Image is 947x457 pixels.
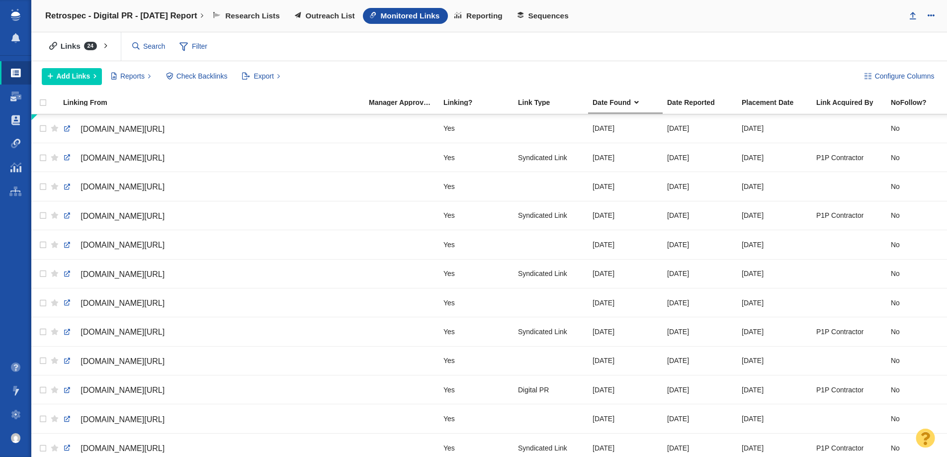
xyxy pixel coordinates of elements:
div: [DATE] [593,379,658,400]
div: [DATE] [667,205,733,226]
div: Yes [443,350,509,371]
button: Reports [105,68,157,85]
button: Export [237,68,286,85]
td: Syndicated Link [514,259,588,288]
a: Linking? [443,99,517,107]
div: [DATE] [667,379,733,400]
div: [DATE] [667,147,733,168]
a: [DOMAIN_NAME][URL] [63,150,360,167]
td: Digital PR [514,375,588,404]
span: Check Backlinks [176,71,228,82]
div: Yes [443,176,509,197]
td: Syndicated Link [514,143,588,172]
div: [DATE] [667,176,733,197]
span: Monitored Links [380,11,439,20]
span: [DOMAIN_NAME][URL] [81,415,165,424]
div: [DATE] [593,234,658,255]
span: Configure Columns [875,71,935,82]
div: [DATE] [593,263,658,284]
span: P1P Contractor [816,444,863,453]
div: [DATE] [593,350,658,371]
span: Filter [173,37,213,56]
span: [DOMAIN_NAME][URL] [81,125,165,133]
span: P1P Contractor [816,385,863,394]
div: [DATE] [667,321,733,342]
span: P1P Contractor [816,211,863,220]
a: [DOMAIN_NAME][URL] [63,440,360,457]
a: [DOMAIN_NAME][URL] [63,208,360,225]
a: Date Reported [667,99,741,107]
div: Yes [443,147,509,168]
img: buzzstream_logo_iconsimple.png [11,9,20,21]
div: [DATE] [667,292,733,313]
a: [DOMAIN_NAME][URL] [63,121,360,138]
div: Yes [443,379,509,400]
button: Check Backlinks [160,68,233,85]
span: [DOMAIN_NAME][URL] [81,154,165,162]
div: Yes [443,118,509,139]
div: Placement Date [742,99,815,106]
span: [DOMAIN_NAME][URL] [81,299,165,307]
span: [DOMAIN_NAME][URL] [81,444,165,453]
span: [DOMAIN_NAME][URL] [81,357,165,366]
a: Link Acquired By [816,99,890,107]
span: [DOMAIN_NAME][URL] [81,328,165,336]
span: Export [254,71,273,82]
a: [DOMAIN_NAME][URL] [63,411,360,428]
td: P1P Contractor [812,375,886,404]
a: [DOMAIN_NAME][URL] [63,237,360,254]
span: Outreach List [305,11,354,20]
a: Placement Date [742,99,815,107]
div: [DATE] [742,234,807,255]
div: [DATE] [593,118,658,139]
a: [DOMAIN_NAME][URL] [63,353,360,370]
span: P1P Contractor [816,327,863,336]
a: Research Lists [207,8,288,24]
div: [DATE] [593,147,658,168]
span: Reporting [466,11,503,20]
button: Add Links [42,68,102,85]
div: [DATE] [667,263,733,284]
span: Reports [120,71,145,82]
div: [DATE] [742,176,807,197]
span: [DOMAIN_NAME][URL] [81,183,165,191]
a: [DOMAIN_NAME][URL] [63,266,360,283]
td: P1P Contractor [812,143,886,172]
a: Link Type [518,99,592,107]
td: Syndicated Link [514,201,588,230]
div: [DATE] [742,118,807,139]
span: Syndicated Link [518,211,567,220]
div: [DATE] [742,379,807,400]
div: Link Type [518,99,592,106]
div: [DATE] [742,350,807,371]
span: Sequences [528,11,568,20]
span: Research Lists [225,11,280,20]
a: Manager Approved Link? [369,99,442,107]
div: Linking? [443,99,517,106]
span: [DOMAIN_NAME][URL] [81,270,165,278]
div: Yes [443,321,509,342]
span: Add Links [57,71,90,82]
input: Search [128,38,170,55]
span: [DOMAIN_NAME][URL] [81,241,165,249]
div: [DATE] [742,321,807,342]
div: [DATE] [593,292,658,313]
div: [DATE] [742,263,807,284]
a: Monitored Links [363,8,448,24]
div: Yes [443,263,509,284]
td: P1P Contractor [812,317,886,346]
td: Syndicated Link [514,317,588,346]
div: [DATE] [667,234,733,255]
a: [DOMAIN_NAME][URL] [63,382,360,399]
span: Syndicated Link [518,269,567,278]
div: Manager Approved Link? [369,99,442,106]
td: P1P Contractor [812,201,886,230]
a: [DOMAIN_NAME][URL] [63,295,360,312]
img: c9363fb76f5993e53bff3b340d5c230a [11,433,21,443]
div: [DATE] [593,408,658,429]
button: Configure Columns [859,68,940,85]
span: P1P Contractor [816,153,863,162]
a: Sequences [511,8,577,24]
span: Digital PR [518,385,549,394]
div: [DATE] [742,408,807,429]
